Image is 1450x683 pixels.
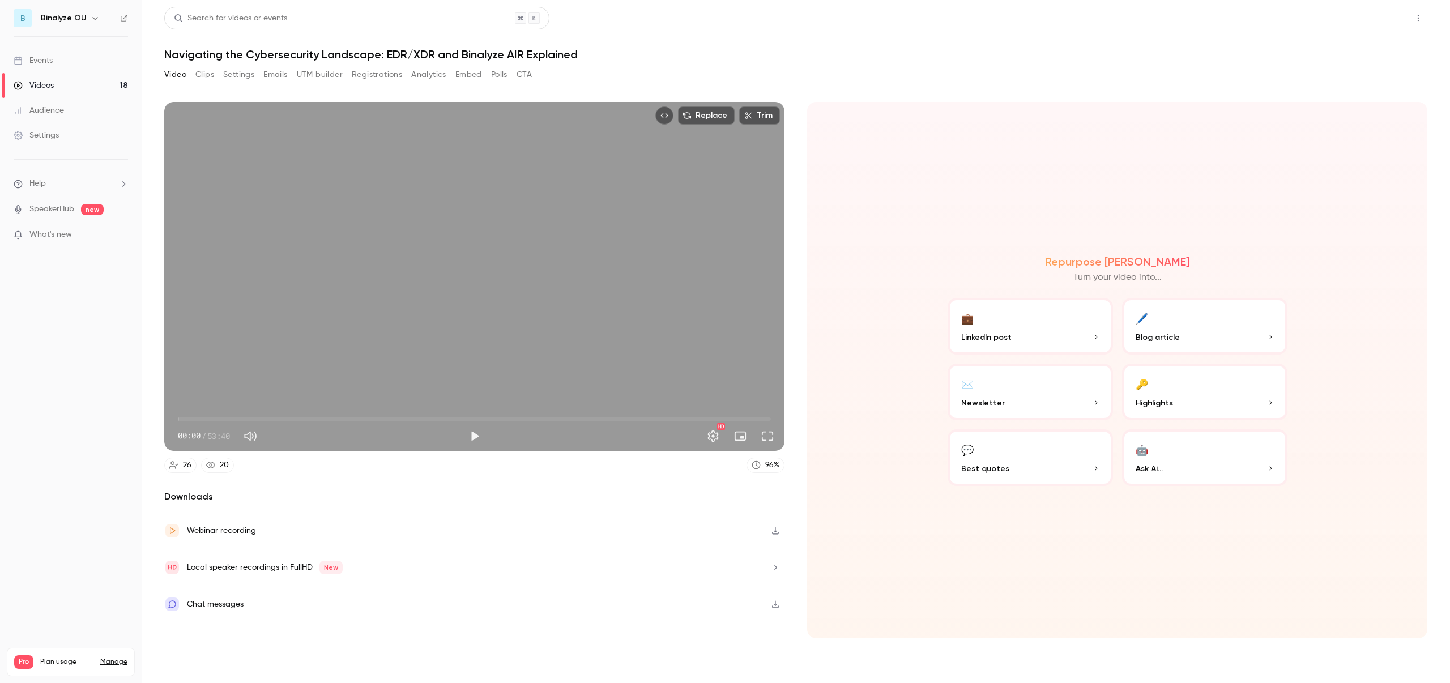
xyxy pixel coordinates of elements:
a: 20 [201,458,234,473]
h2: Downloads [164,490,784,503]
div: 🤖 [1136,441,1148,458]
span: B [20,12,25,24]
span: New [319,561,343,574]
button: 💼LinkedIn post [948,298,1113,355]
span: Ask Ai... [1136,463,1163,475]
div: Settings [14,130,59,141]
button: ✉️Newsletter [948,364,1113,420]
button: Share [1355,7,1400,29]
div: 💼 [961,309,974,327]
span: / [202,430,206,442]
a: Manage [100,658,127,667]
button: Mute [239,425,262,447]
span: 53:40 [207,430,230,442]
button: UTM builder [297,66,343,84]
button: Clips [195,66,214,84]
button: Turn on miniplayer [729,425,752,447]
div: 🖊️ [1136,309,1148,327]
div: 26 [183,459,191,471]
div: 🔑 [1136,375,1148,392]
button: Video [164,66,186,84]
div: Events [14,55,53,66]
div: 96 % [765,459,779,471]
h6: Binalyze OU [41,12,86,24]
a: 26 [164,458,197,473]
button: Embed video [655,106,673,125]
span: Pro [14,655,33,669]
button: Play [463,425,486,447]
div: 00:00 [178,430,230,442]
div: ✉️ [961,375,974,392]
button: Trim [739,106,780,125]
button: 💬Best quotes [948,429,1113,486]
button: Analytics [411,66,446,84]
button: Registrations [352,66,402,84]
button: Emails [263,66,287,84]
span: 00:00 [178,430,201,442]
div: Videos [14,80,54,91]
span: LinkedIn post [961,331,1012,343]
span: Plan usage [40,658,93,667]
div: Search for videos or events [174,12,287,24]
div: Local speaker recordings in FullHD [187,561,343,574]
span: Newsletter [961,397,1005,409]
button: Replace [678,106,735,125]
div: Audience [14,105,64,116]
p: Turn your video into... [1073,271,1162,284]
iframe: Noticeable Trigger [114,230,128,240]
button: Polls [491,66,507,84]
div: Chat messages [187,597,244,611]
button: Settings [223,66,254,84]
button: Full screen [756,425,779,447]
button: 🤖Ask Ai... [1122,429,1287,486]
span: Highlights [1136,397,1173,409]
div: 💬 [961,441,974,458]
span: Help [29,178,46,190]
li: help-dropdown-opener [14,178,128,190]
a: 96% [747,458,784,473]
span: new [81,204,104,215]
button: Top Bar Actions [1409,9,1427,27]
div: Webinar recording [187,524,256,537]
h1: Navigating the Cybersecurity Landscape: EDR/XDR and Binalyze AIR Explained [164,48,1427,61]
a: SpeakerHub [29,203,74,215]
button: 🔑Highlights [1122,364,1287,420]
div: HD [717,423,725,430]
span: Blog article [1136,331,1180,343]
button: CTA [517,66,532,84]
h2: Repurpose [PERSON_NAME] [1045,255,1189,268]
div: 20 [220,459,229,471]
button: Settings [702,425,724,447]
span: What's new [29,229,72,241]
button: Embed [455,66,482,84]
span: Best quotes [961,463,1009,475]
button: 🖊️Blog article [1122,298,1287,355]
